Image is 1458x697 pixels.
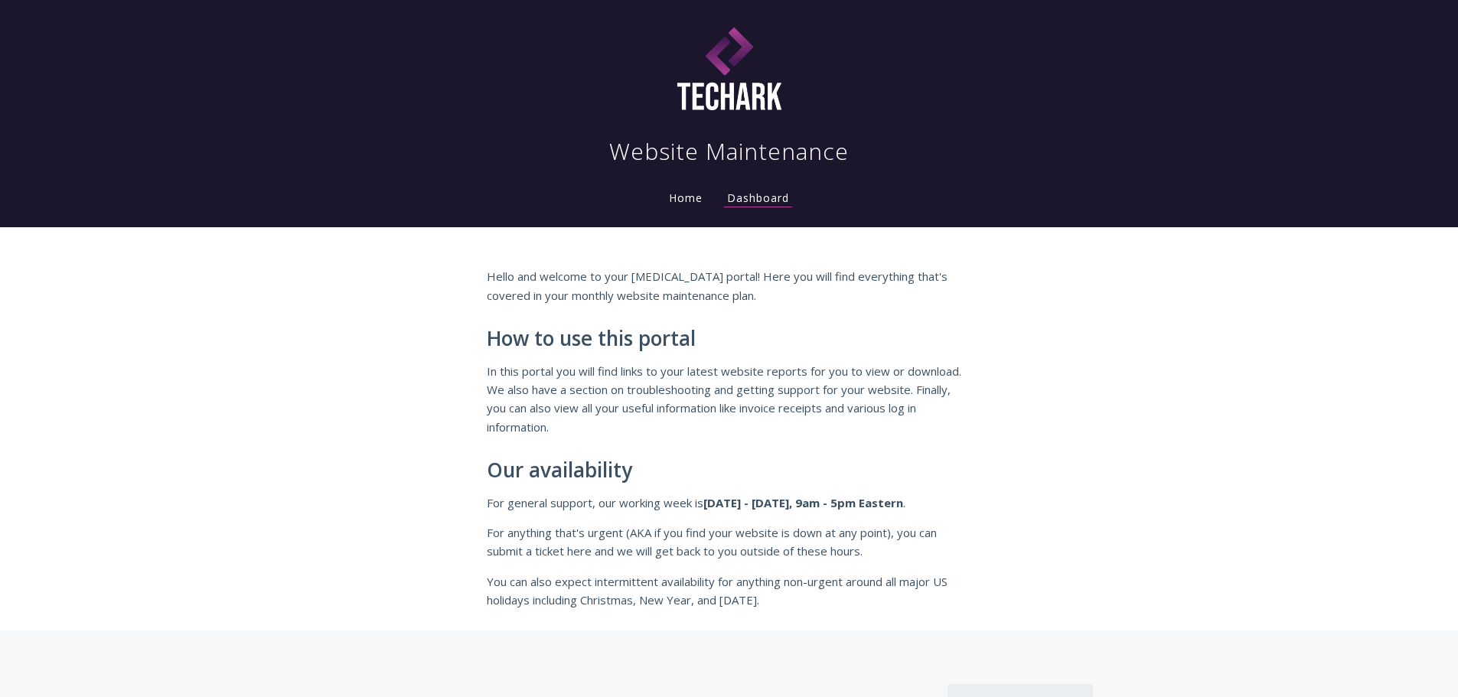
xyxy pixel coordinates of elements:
[487,493,972,512] p: For general support, our working week is .
[487,267,972,305] p: Hello and welcome to your [MEDICAL_DATA] portal! Here you will find everything that's covered in ...
[487,327,972,350] h2: How to use this portal
[487,523,972,561] p: For anything that's urgent (AKA if you find your website is down at any point), you can submit a ...
[666,191,706,205] a: Home
[609,136,849,167] h1: Website Maintenance
[487,362,972,437] p: In this portal you will find links to your latest website reports for you to view or download. We...
[487,459,972,482] h2: Our availability
[724,191,792,207] a: Dashboard
[487,572,972,610] p: You can also expect intermittent availability for anything non-urgent around all major US holiday...
[703,495,903,510] strong: [DATE] - [DATE], 9am - 5pm Eastern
